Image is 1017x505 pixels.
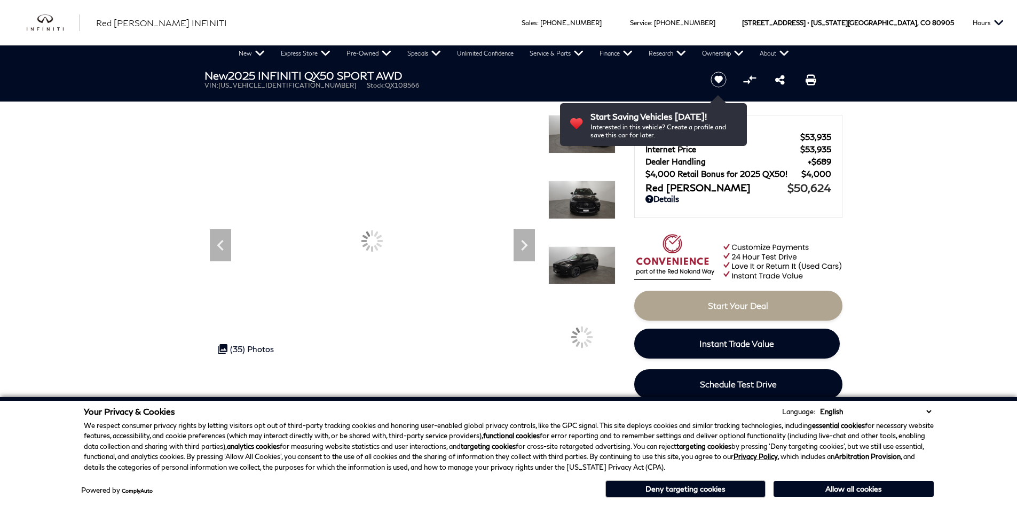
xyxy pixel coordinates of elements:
[645,169,831,178] a: $4,000 Retail Bonus for 2025 QX50! $4,000
[742,72,758,88] button: Compare vehicle
[27,14,80,32] img: INFINITI
[700,379,777,389] span: Schedule Test Drive
[812,421,865,430] strong: essential cookies
[808,157,831,166] span: $689
[645,144,800,154] span: Internet Price
[782,408,815,415] div: Language:
[204,81,218,89] span: VIN:
[645,157,808,166] span: Dealer Handling
[338,45,399,61] a: Pre-Owned
[651,19,652,27] span: :
[399,45,449,61] a: Specials
[461,442,516,450] strong: targeting cookies
[801,169,831,178] span: $4,000
[645,182,787,193] span: Red [PERSON_NAME]
[634,369,842,399] a: Schedule Test Drive
[548,115,616,153] img: New 2025 BLACK OBSIDIAN INFINITI SPORT AWD image 2
[231,45,273,61] a: New
[630,19,651,27] span: Service
[734,452,778,461] a: Privacy Policy
[641,45,694,61] a: Research
[645,181,831,194] a: Red [PERSON_NAME] $50,624
[514,229,535,261] div: Next
[694,45,752,61] a: Ownership
[522,19,537,27] span: Sales
[367,81,385,89] span: Stock:
[204,69,228,82] strong: New
[540,19,602,27] a: [PHONE_NUMBER]
[449,45,522,61] a: Unlimited Confidence
[27,14,80,32] a: infiniti
[645,169,801,178] span: $4,000 Retail Bonus for 2025 QX50!
[273,45,338,61] a: Express Store
[806,73,816,86] a: Print this New 2025 INFINITI QX50 SPORT AWD
[231,45,797,61] nav: Main Navigation
[385,81,420,89] span: QX108566
[548,246,616,285] img: New 2025 BLACK OBSIDIAN INFINITI SPORT AWD image 4
[742,19,954,27] a: [STREET_ADDRESS] • [US_STATE][GEOGRAPHIC_DATA], CO 80905
[707,71,730,88] button: Save vehicle
[96,17,227,29] a: Red [PERSON_NAME] INFINITI
[834,452,901,461] strong: Arbitration Provision
[752,45,797,61] a: About
[537,19,539,27] span: :
[227,442,280,450] strong: analytics cookies
[204,69,693,81] h1: 2025 INFINITI QX50 SPORT AWD
[800,132,831,142] span: $53,935
[522,45,592,61] a: Service & Parts
[548,181,616,219] img: New 2025 BLACK OBSIDIAN INFINITI SPORT AWD image 3
[800,144,831,154] span: $53,935
[122,487,153,494] a: ComplyAuto
[654,19,715,27] a: [PHONE_NUMBER]
[592,45,641,61] a: Finance
[212,339,279,359] div: (35) Photos
[81,487,153,494] div: Powered by
[605,480,766,498] button: Deny targeting cookies
[775,73,785,86] a: Share this New 2025 INFINITI QX50 SPORT AWD
[96,18,227,28] span: Red [PERSON_NAME] INFINITI
[634,291,842,321] a: Start Your Deal
[676,442,731,450] strong: targeting cookies
[699,338,774,348] span: Instant Trade Value
[218,81,356,89] span: [US_VEHICLE_IDENTIFICATION_NUMBER]
[84,421,934,473] p: We respect consumer privacy rights by letting visitors opt out of third-party tracking cookies an...
[645,132,831,142] a: MSRP $53,935
[84,406,175,416] span: Your Privacy & Cookies
[483,431,540,440] strong: functional cookies
[210,229,231,261] div: Previous
[817,406,934,417] select: Language Select
[634,329,840,359] a: Instant Trade Value
[645,157,831,166] a: Dealer Handling $689
[645,132,800,142] span: MSRP
[774,481,934,497] button: Allow all cookies
[787,181,831,194] span: $50,624
[708,300,768,310] span: Start Your Deal
[645,194,831,204] a: Details
[645,144,831,154] a: Internet Price $53,935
